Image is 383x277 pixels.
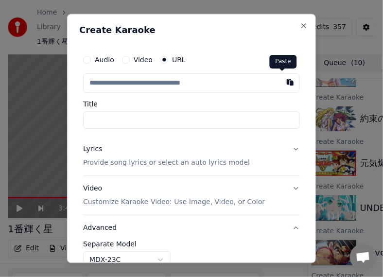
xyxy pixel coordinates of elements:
button: Advanced [83,215,300,241]
label: Audio [95,57,114,64]
div: Video [83,184,265,207]
label: Separate Model [83,241,300,247]
label: Title [83,101,300,108]
p: Provide song lyrics or select an auto lyrics model [83,158,250,168]
h2: Create Karaoke [79,26,304,35]
div: Paste [270,55,297,69]
label: URL [172,57,186,64]
div: Lyrics [83,145,102,155]
button: LyricsProvide song lyrics or select an auto lyrics model [83,137,300,176]
label: Video [134,57,153,64]
div: Advanced [83,241,300,277]
button: VideoCustomize Karaoke Video: Use Image, Video, or Color [83,176,300,215]
p: Customize Karaoke Video: Use Image, Video, or Color [83,197,265,207]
